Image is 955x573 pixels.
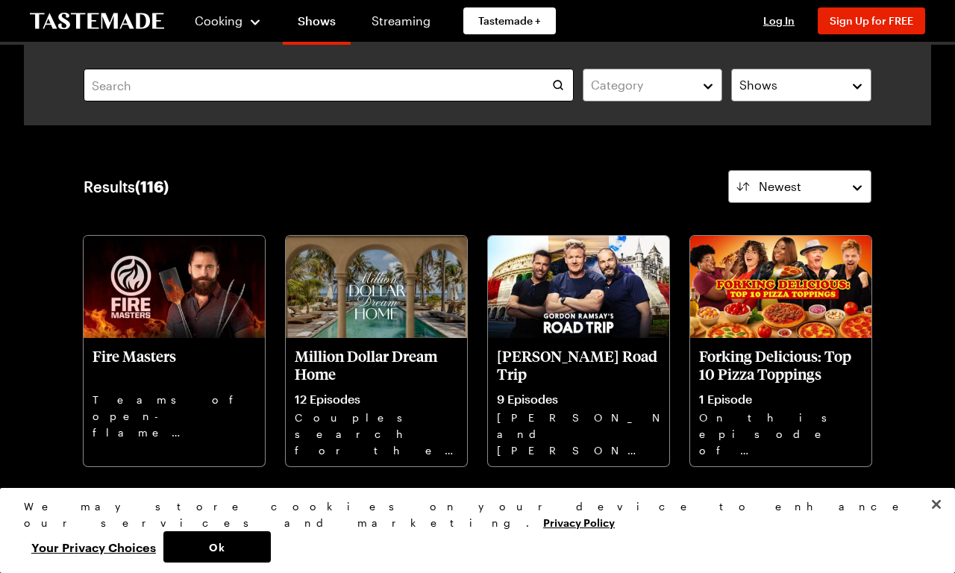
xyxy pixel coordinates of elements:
p: Fire Masters [93,347,256,383]
p: 1 Episode [699,392,862,407]
a: Shows [283,3,351,45]
p: Couples search for the perfect luxury home. From bowling alleys to roof-top pools, these homes ha... [295,410,458,457]
span: Newest [759,178,801,195]
button: Category [583,69,723,101]
p: On this episode of Forking Delicious, we're counting down your Top Ten Pizza Toppings! [699,410,862,457]
a: Forking Delicious: Top 10 Pizza ToppingsForking Delicious: Top 10 Pizza Toppings1 EpisodeOn this ... [690,236,871,466]
img: Million Dollar Dream Home [286,236,467,338]
a: To Tastemade Home Page [30,13,164,30]
img: Fire Masters [84,236,265,338]
button: Sign Up for FREE [818,7,925,34]
button: Cooking [194,3,262,39]
div: Category [591,76,692,94]
button: Your Privacy Choices [24,531,163,563]
span: Cooking [195,13,242,28]
div: Privacy [24,498,918,563]
div: We may store cookies on your device to enhance our services and marketing. [24,498,918,531]
p: 9 Episodes [497,392,660,407]
span: ( 116 ) [135,178,169,195]
p: Forking Delicious: Top 10 Pizza Toppings [699,347,862,383]
img: Gordon Ramsay's Road Trip [488,236,669,338]
span: Sign Up for FREE [830,14,913,27]
button: Newest [728,170,871,203]
p: 12 Episodes [295,392,458,407]
input: Search [84,69,574,101]
img: Forking Delicious: Top 10 Pizza Toppings [690,236,871,338]
a: Million Dollar Dream HomeMillion Dollar Dream Home12 EpisodesCouples search for the perfect luxur... [286,236,467,466]
p: [PERSON_NAME] Road Trip [497,347,660,383]
span: Shows [739,76,777,94]
a: More information about your privacy, opens in a new tab [543,515,615,529]
button: Shows [731,69,871,101]
div: Results [84,178,169,195]
p: Million Dollar Dream Home [295,347,458,383]
p: [PERSON_NAME], and [PERSON_NAME] hit the road for a wild food-filled tour of [GEOGRAPHIC_DATA], [... [497,410,660,457]
a: Tastemade + [463,7,556,34]
a: Fire MastersFire MastersTeams of open-flame fanatic chefs face off in three culinary challenges f... [84,236,265,466]
button: Log In [749,13,809,28]
span: Tastemade + [478,13,541,28]
a: Gordon Ramsay's Road Trip[PERSON_NAME] Road Trip9 Episodes[PERSON_NAME], and [PERSON_NAME] hit th... [488,236,669,466]
p: Teams of open-flame fanatic chefs face off in three culinary challenges for a chance at $10,000. [93,392,256,439]
button: Ok [163,531,271,563]
button: Close [920,488,953,521]
span: Log In [763,14,795,27]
